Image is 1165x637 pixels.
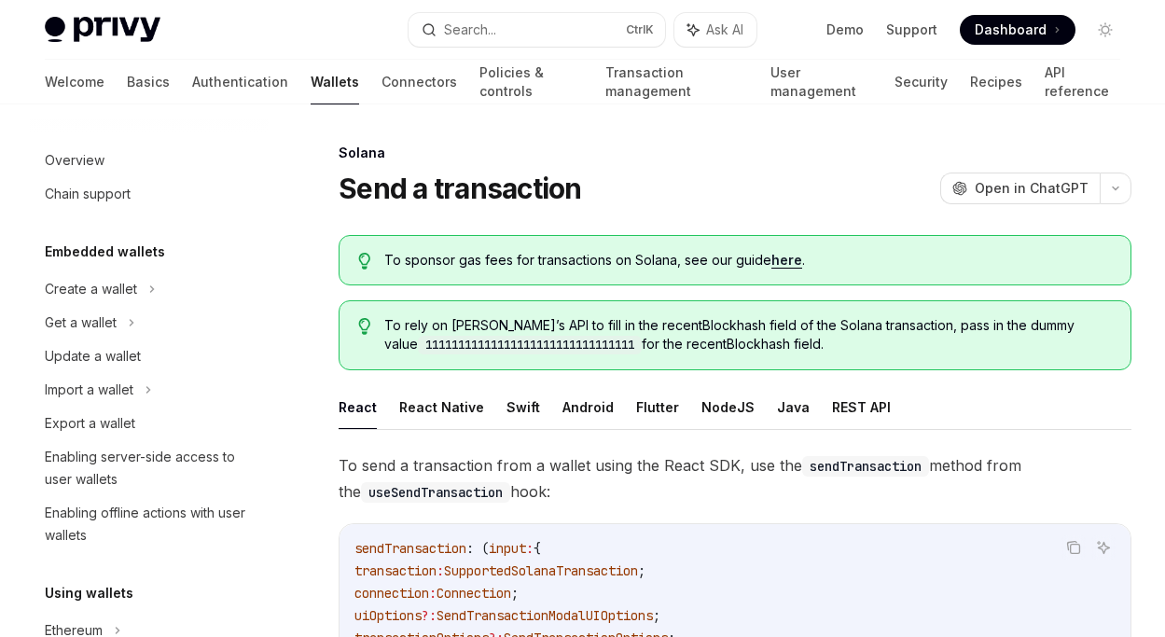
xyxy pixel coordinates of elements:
span: transaction [354,562,437,579]
span: To rely on [PERSON_NAME]’s API to fill in the recentBlockhash field of the Solana transaction, pa... [384,316,1112,354]
span: To send a transaction from a wallet using the React SDK, use the method from the hook: [339,452,1131,505]
h1: Send a transaction [339,172,582,205]
a: Update a wallet [30,339,269,373]
div: Export a wallet [45,412,135,435]
span: SupportedSolanaTransaction [444,562,638,579]
span: Open in ChatGPT [975,179,1089,198]
button: Toggle dark mode [1090,15,1120,45]
span: : [429,585,437,602]
span: : ( [466,540,489,557]
div: Get a wallet [45,312,117,334]
span: : [437,562,444,579]
button: Open in ChatGPT [940,173,1100,204]
code: useSendTransaction [361,482,510,503]
span: input [489,540,526,557]
a: Support [886,21,937,39]
span: Connection [437,585,511,602]
svg: Tip [358,253,371,270]
a: Enabling offline actions with user wallets [30,496,269,552]
button: Ask AI [674,13,756,47]
span: Dashboard [975,21,1047,39]
div: Enabling offline actions with user wallets [45,502,257,547]
span: SendTransactionModalUIOptions [437,607,653,624]
span: Ask AI [706,21,743,39]
img: light logo [45,17,160,43]
span: sendTransaction [354,540,466,557]
a: here [771,252,802,269]
span: ; [638,562,645,579]
button: Search...CtrlK [409,13,666,47]
div: Search... [444,19,496,41]
button: React Native [399,385,484,429]
span: ; [653,607,660,624]
button: React [339,385,377,429]
svg: Tip [358,318,371,335]
span: uiOptions [354,607,422,624]
button: NodeJS [701,385,755,429]
button: REST API [832,385,891,429]
a: Overview [30,144,269,177]
div: Solana [339,144,1131,162]
button: Ask AI [1091,535,1116,560]
code: sendTransaction [802,456,929,477]
button: Android [562,385,614,429]
a: Security [895,60,948,104]
button: Swift [506,385,540,429]
span: : [526,540,534,557]
button: Flutter [636,385,679,429]
div: Overview [45,149,104,172]
a: Wallets [311,60,359,104]
code: 11111111111111111111111111111111 [418,336,642,354]
span: ; [511,585,519,602]
a: Connectors [381,60,457,104]
a: Enabling server-side access to user wallets [30,440,269,496]
span: { [534,540,541,557]
a: Demo [826,21,864,39]
a: Authentication [192,60,288,104]
a: Recipes [970,60,1022,104]
a: Welcome [45,60,104,104]
div: Create a wallet [45,278,137,300]
div: Chain support [45,183,131,205]
div: Import a wallet [45,379,133,401]
a: Export a wallet [30,407,269,440]
span: Ctrl K [626,22,654,37]
div: Enabling server-side access to user wallets [45,446,257,491]
h5: Using wallets [45,582,133,604]
div: Update a wallet [45,345,141,367]
a: API reference [1045,60,1120,104]
button: Java [777,385,810,429]
a: Policies & controls [479,60,583,104]
span: connection [354,585,429,602]
a: Basics [127,60,170,104]
span: ?: [422,607,437,624]
a: User management [770,60,872,104]
span: To sponsor gas fees for transactions on Solana, see our guide . [384,251,1112,270]
a: Chain support [30,177,269,211]
a: Transaction management [605,60,748,104]
a: Dashboard [960,15,1075,45]
h5: Embedded wallets [45,241,165,263]
button: Copy the contents from the code block [1061,535,1086,560]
